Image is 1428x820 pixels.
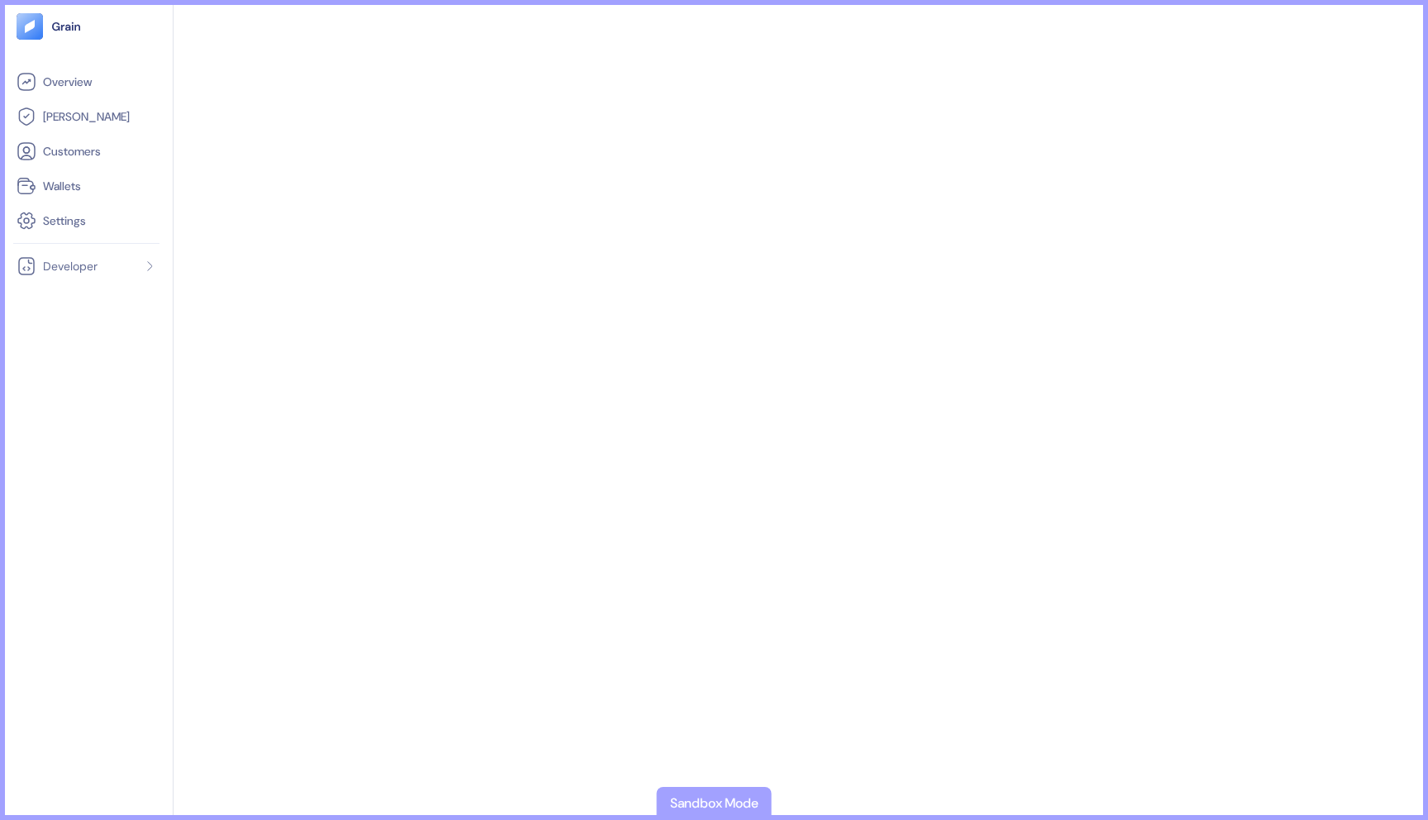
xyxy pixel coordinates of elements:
a: Settings [17,211,156,231]
span: Customers [43,143,101,160]
span: [PERSON_NAME] [43,108,130,125]
span: Wallets [43,178,81,194]
span: Developer [43,258,98,274]
a: Overview [17,72,156,92]
img: logo-tablet-V2.svg [17,13,43,40]
a: Customers [17,141,156,161]
span: Settings [43,212,86,229]
div: Sandbox Mode [670,794,759,813]
a: [PERSON_NAME] [17,107,156,126]
a: Wallets [17,176,156,196]
span: Overview [43,74,92,90]
img: logo [51,21,82,32]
